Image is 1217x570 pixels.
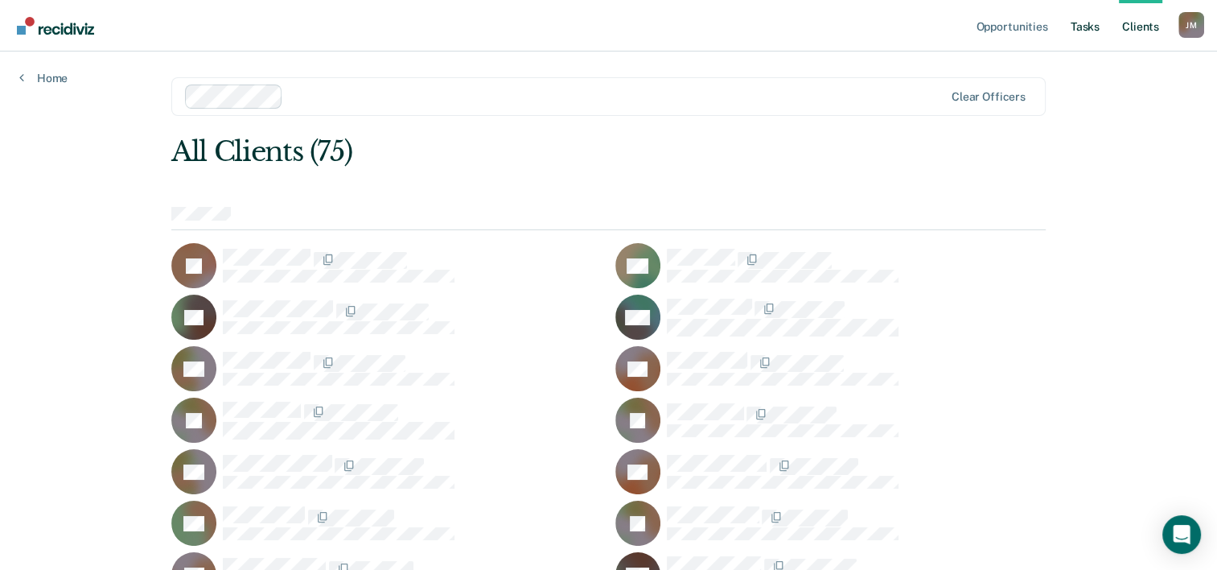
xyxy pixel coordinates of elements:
[19,71,68,85] a: Home
[952,90,1026,104] div: Clear officers
[1178,12,1204,38] div: J M
[171,135,870,168] div: All Clients (75)
[17,17,94,35] img: Recidiviz
[1178,12,1204,38] button: Profile dropdown button
[1162,515,1201,554] div: Open Intercom Messenger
